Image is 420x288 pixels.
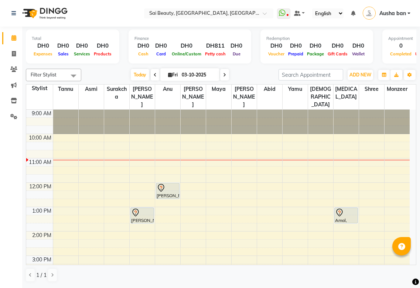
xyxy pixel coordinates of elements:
span: Yamu [283,85,308,94]
span: 1 / 1 [36,271,47,279]
span: Monzeer [385,85,410,94]
div: Amal, TK07, 01:00 PM-01:40 PM, Mani/Pedi (With Gel Colour) [335,208,358,223]
span: Package [305,51,326,56]
span: Anu [155,85,180,94]
span: [PERSON_NAME] [181,85,206,109]
div: Stylist [26,85,53,92]
span: Wallet [350,51,366,56]
span: Sales [56,51,71,56]
div: DH0 [305,42,326,50]
img: Ausha ban [363,7,376,20]
span: Due [231,51,242,56]
span: Cash [136,51,150,56]
div: 2:00 PM [31,232,53,239]
div: 3:00 PM [31,256,53,264]
div: DH0 [54,42,72,50]
span: Card [154,51,168,56]
span: Today [131,69,149,80]
span: Tannu [53,85,78,94]
input: Search Appointment [279,69,343,80]
div: DH0 [326,42,349,50]
span: ADD NEW [349,72,371,78]
span: Filter Stylist [31,72,57,78]
span: Abid [257,85,282,94]
div: DH0 [286,42,305,50]
div: Total [32,35,113,42]
span: [MEDICAL_DATA] [334,85,359,102]
iframe: chat widget [389,258,413,281]
div: DH0 [152,42,170,50]
input: 2025-10-03 [180,69,216,80]
div: DH0 [266,42,286,50]
div: DH0 [228,42,245,50]
span: maya [206,85,231,94]
div: [PERSON_NAME], TK05, 12:00 PM-12:40 PM, Full Body (With Bikini) Waxing [156,183,179,199]
div: DH0 [349,42,367,50]
div: Redemption [266,35,367,42]
div: DH0 [92,42,113,50]
span: Fri [166,72,180,78]
span: Ausha ban [379,10,406,17]
span: Prepaid [286,51,305,56]
div: 9:00 AM [30,110,53,117]
div: DH811 [203,42,228,50]
span: Services [72,51,92,56]
span: [PERSON_NAME] [130,85,155,109]
div: DH0 [32,42,54,50]
span: Surakcha [104,85,129,102]
span: [DEMOGRAPHIC_DATA] [308,85,333,109]
div: 11:00 AM [27,158,53,166]
span: Products [92,51,113,56]
span: Online/Custom [170,51,203,56]
div: 10:00 AM [27,134,53,142]
span: [PERSON_NAME] [232,85,257,109]
div: 1:00 PM [31,207,53,215]
span: Expenses [32,51,54,56]
div: DH0 [72,42,92,50]
div: [PERSON_NAME], TK04, 01:00 PM-01:40 PM, Gel Polish Only [131,208,154,223]
div: DH0 [134,42,152,50]
span: Gift Cards [326,51,349,56]
div: Finance [134,35,245,42]
span: Completed [388,51,413,56]
div: 0 [388,42,413,50]
span: Petty cash [203,51,228,56]
span: Voucher [266,51,286,56]
button: ADD NEW [348,70,373,80]
div: DH0 [170,42,203,50]
span: shree [359,85,384,94]
div: 12:00 PM [28,183,53,191]
span: Asmi [79,85,104,94]
img: logo [19,3,69,24]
